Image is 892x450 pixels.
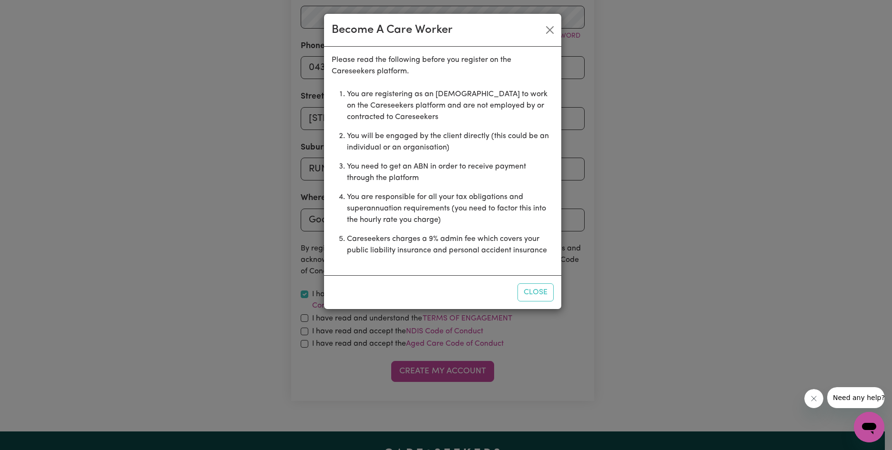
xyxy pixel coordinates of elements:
li: You will be engaged by the client directly (this could be an individual or an organisation) [347,127,554,157]
iframe: Button to launch messaging window [854,412,884,442]
li: You are responsible for all your tax obligations and superannuation requirements (you need to fac... [347,188,554,230]
li: You need to get an ABN in order to receive payment through the platform [347,157,554,188]
button: Close [542,22,557,38]
iframe: Message from company [827,387,884,408]
iframe: Close message [804,389,823,408]
div: Become A Care Worker [332,21,453,39]
li: You are registering as an [DEMOGRAPHIC_DATA] to work on the Careseekers platform and are not empl... [347,85,554,127]
li: Careseekers charges a 9% admin fee which covers your public liability insurance and personal acci... [347,230,554,260]
p: Please read the following before you register on the Careseekers platform. [332,54,554,77]
button: Close [517,283,554,301]
span: Need any help? [6,7,58,14]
